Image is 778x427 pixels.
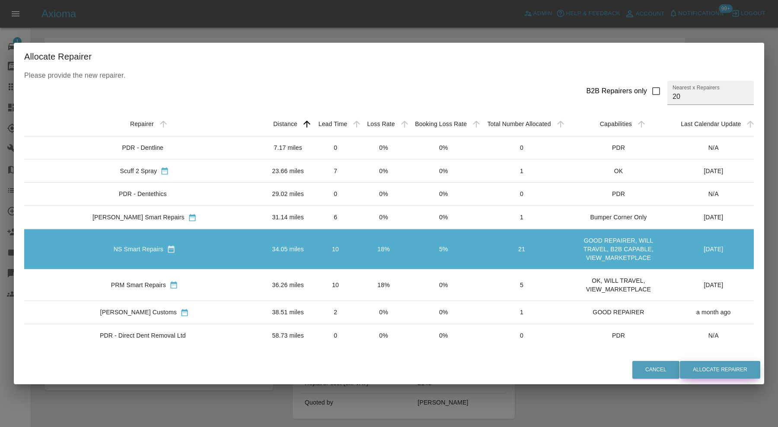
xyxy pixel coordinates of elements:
td: 0 [480,183,564,206]
div: Scuff 2 Spray [120,167,157,175]
td: 0% [360,159,407,182]
td: 18% [360,229,407,269]
td: [DATE] [673,206,754,229]
div: PDR - Dentethics [119,190,167,198]
td: N/A [673,183,754,206]
div: [PERSON_NAME] Smart Repairs [92,213,185,221]
td: 0 [480,324,564,347]
p: Please provide the new repairer. [24,70,754,81]
td: 0% [408,300,480,324]
td: 0% [360,300,407,324]
td: 0% [360,183,407,206]
div: PDR - Dentline [122,143,163,152]
div: Loss Rate [367,120,395,127]
button: Allocate Repairer [680,361,760,379]
td: 1 [480,206,564,229]
td: 0 [311,136,360,159]
td: 0% [408,324,480,347]
div: Repairer [130,120,154,127]
td: 0% [408,136,480,159]
td: [DATE] [673,229,754,269]
td: 0 [311,324,360,347]
td: 0% [408,183,480,206]
td: 0% [360,324,407,347]
td: 10 [311,229,360,269]
td: 0% [360,206,407,229]
label: Nearest x Repairers [673,84,720,91]
td: N/A [673,136,754,159]
td: N/A [673,324,754,347]
td: 7.17 miles [265,136,311,159]
td: 0 [311,183,360,206]
div: Total Number Allocated [487,120,551,127]
td: 36.26 miles [265,269,311,300]
div: PRM Smart Repairs [111,281,166,289]
button: Cancel [632,361,679,379]
td: 2 [311,300,360,324]
div: PDR - Direct Dent Removal Ltd [100,331,186,340]
td: 10 [311,269,360,300]
div: Last Calendar Update [681,120,741,127]
div: NS Smart Repairs [114,245,163,253]
td: Bumper Corner Only [564,206,673,229]
div: Booking Loss Rate [415,120,467,127]
td: 34.05 miles [265,229,311,269]
td: 0% [408,206,480,229]
td: GOOD REPAIRER, WILL TRAVEL, B2B CAPABLE, VIEW_MARKETPLACE [564,229,673,269]
td: 58.73 miles [265,324,311,347]
td: OK, WILL TRAVEL, VIEW_MARKETPLACE [564,269,673,300]
td: 0% [408,159,480,182]
td: 31.14 miles [265,206,311,229]
td: 18% [360,269,407,300]
td: 21 [480,229,564,269]
td: 38.51 miles [265,300,311,324]
td: 5% [408,229,480,269]
td: OK [564,159,673,182]
td: 0% [360,136,407,159]
td: GOOD REPAIRER [564,300,673,324]
td: 1 [480,159,564,182]
td: 0% [408,269,480,300]
td: [DATE] [673,159,754,182]
td: a month ago [673,300,754,324]
td: 7 [311,159,360,182]
div: Capabilities [600,120,632,127]
td: 29.02 miles [265,183,311,206]
td: 6 [311,206,360,229]
div: Lead Time [319,120,348,127]
td: PDR [564,324,673,347]
td: 23.66 miles [265,159,311,182]
h2: Allocate Repairer [14,43,764,70]
div: B2B Repairers only [586,86,647,96]
td: 5 [480,269,564,300]
td: PDR [564,183,673,206]
div: Distance [273,120,297,127]
td: 1 [480,300,564,324]
td: [DATE] [673,269,754,300]
td: 0 [480,136,564,159]
td: PDR [564,136,673,159]
div: [PERSON_NAME] Customs [100,308,177,316]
